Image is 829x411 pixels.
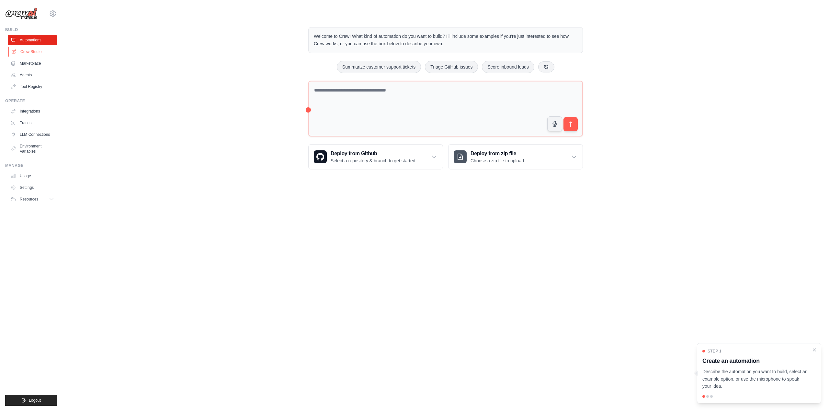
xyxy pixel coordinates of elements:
span: Logout [29,398,41,403]
span: Resources [20,197,38,202]
button: Logout [5,395,57,406]
button: Score inbound leads [482,61,534,73]
div: Manage [5,163,57,168]
span: Step 1 [708,349,721,354]
a: Agents [8,70,57,80]
p: Select a repository & branch to get started. [331,157,416,164]
a: Automations [8,35,57,45]
div: Widget chat [797,380,829,411]
a: Settings [8,182,57,193]
h3: Deploy from Github [331,150,416,157]
a: Marketplace [8,58,57,69]
button: Summarize customer support tickets [337,61,421,73]
iframe: Chat Widget [797,380,829,411]
button: Triage GitHub issues [425,61,478,73]
img: Logo [5,7,38,20]
p: Welcome to Crew! What kind of automation do you want to build? I'll include some examples if you'... [314,33,577,48]
button: Resources [8,194,57,204]
div: Build [5,27,57,32]
a: Traces [8,118,57,128]
a: Usage [8,171,57,181]
a: Crew Studio [8,47,57,57]
a: Tool Registry [8,81,57,92]
p: Describe the automation you want to build, select an example option, or use the microphone to spe... [702,368,808,390]
h3: Create an automation [702,356,808,365]
h3: Deploy from zip file [471,150,525,157]
a: LLM Connections [8,129,57,140]
button: Close walkthrough [812,347,817,352]
p: Choose a zip file to upload. [471,157,525,164]
a: Environment Variables [8,141,57,157]
div: Operate [5,98,57,103]
a: Integrations [8,106,57,116]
